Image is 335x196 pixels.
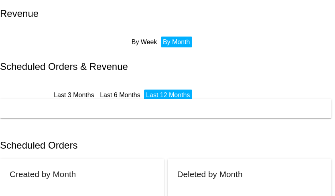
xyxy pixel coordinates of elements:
[10,169,76,179] h2: Created by Month
[130,37,159,47] li: By Week
[161,37,192,47] li: By Month
[177,169,243,179] h2: Deleted by Month
[100,92,140,98] a: Last 6 Months
[54,92,94,98] a: Last 3 Months
[146,92,190,98] a: Last 12 Months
